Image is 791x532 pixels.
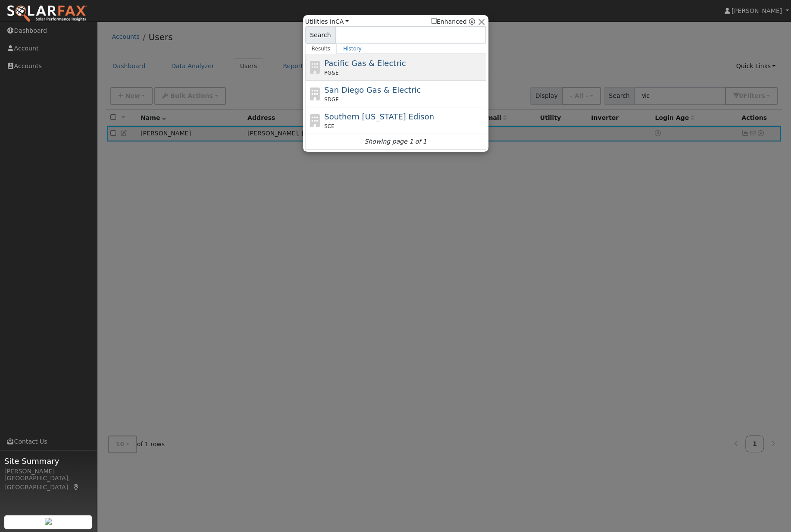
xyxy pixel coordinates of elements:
span: San Diego Gas & Electric [324,85,421,94]
span: [PERSON_NAME] [732,7,782,14]
span: Search [305,26,336,44]
a: Results [305,44,337,54]
a: CA [335,18,349,25]
span: Southern [US_STATE] Edison [324,112,434,121]
a: History [337,44,368,54]
a: Enhanced Providers [469,18,475,25]
input: Enhanced [431,18,437,24]
i: Showing page 1 of 1 [364,137,426,146]
img: retrieve [45,518,52,525]
div: [PERSON_NAME] [4,467,92,476]
label: Enhanced [431,17,467,26]
span: SDGE [324,96,339,103]
span: SCE [324,122,335,130]
a: Map [72,484,80,491]
img: SolarFax [6,5,88,23]
span: PG&E [324,69,338,77]
span: Show enhanced providers [431,17,475,26]
span: Utilities in [305,17,349,26]
span: Pacific Gas & Electric [324,59,406,68]
span: Site Summary [4,455,92,467]
div: [GEOGRAPHIC_DATA], [GEOGRAPHIC_DATA] [4,474,92,492]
